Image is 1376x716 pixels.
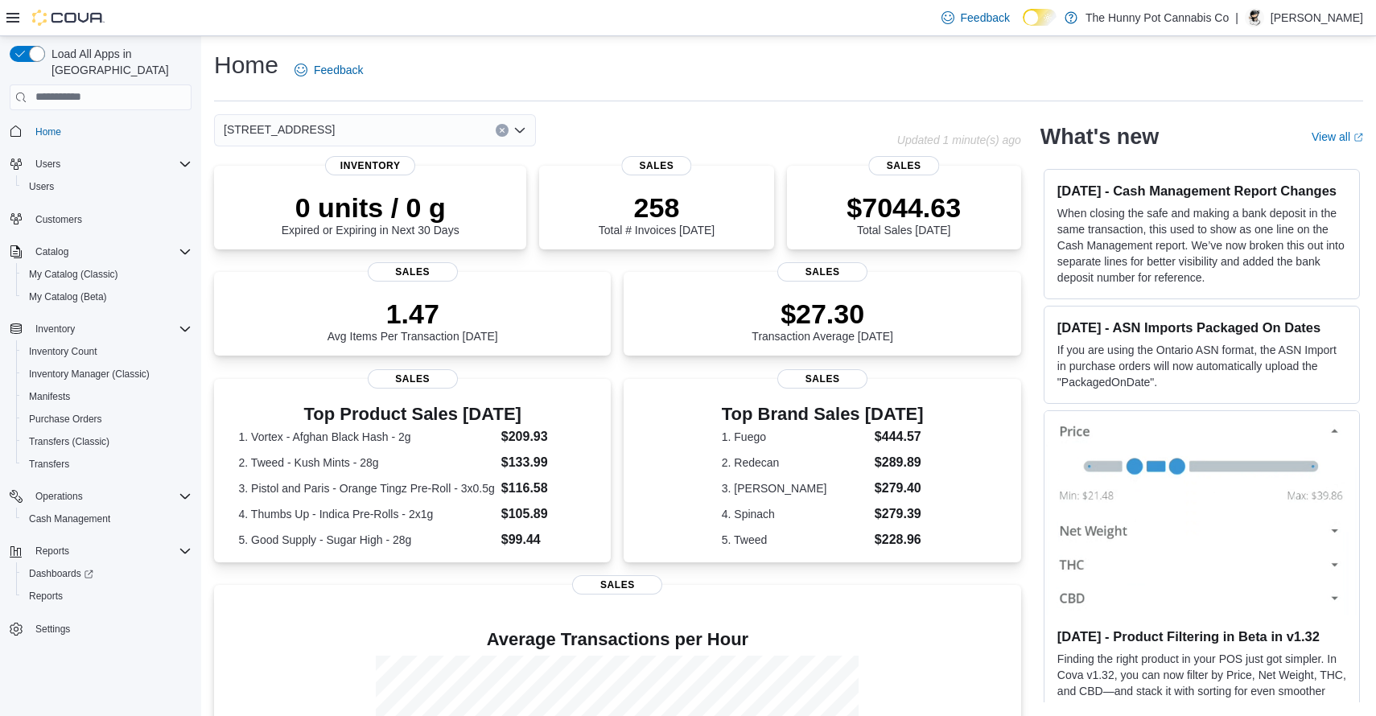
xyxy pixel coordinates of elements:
[29,435,109,448] span: Transfers (Classic)
[16,508,198,530] button: Cash Management
[1057,183,1346,199] h3: [DATE] - Cash Management Report Changes
[35,490,83,503] span: Operations
[29,541,192,561] span: Reports
[23,387,76,406] a: Manifests
[3,120,198,143] button: Home
[23,455,192,474] span: Transfers
[875,530,924,549] dd: $228.96
[23,342,104,361] a: Inventory Count
[1235,8,1238,27] p: |
[29,121,192,142] span: Home
[16,363,198,385] button: Inventory Manager (Classic)
[35,245,68,258] span: Catalog
[35,126,61,138] span: Home
[32,10,105,26] img: Cova
[23,432,116,451] a: Transfers (Classic)
[35,545,69,558] span: Reports
[3,241,198,263] button: Catalog
[23,564,192,583] span: Dashboards
[23,177,60,196] a: Users
[23,364,156,384] a: Inventory Manager (Classic)
[328,298,498,343] div: Avg Items Per Transaction [DATE]
[621,156,691,175] span: Sales
[501,479,587,498] dd: $116.58
[23,409,192,429] span: Purchase Orders
[23,287,113,307] a: My Catalog (Beta)
[23,455,76,474] a: Transfers
[29,368,150,381] span: Inventory Manager (Classic)
[16,175,198,198] button: Users
[314,62,363,78] span: Feedback
[239,480,495,496] dt: 3. Pistol and Paris - Orange Tingz Pre-Roll - 3x0.5g
[847,191,961,224] p: $7044.63
[1023,26,1024,27] span: Dark Mode
[875,504,924,524] dd: $279.39
[23,509,192,529] span: Cash Management
[29,619,76,639] a: Settings
[368,262,458,282] span: Sales
[288,54,369,86] a: Feedback
[599,191,715,224] p: 258
[29,209,192,229] span: Customers
[16,263,198,286] button: My Catalog (Classic)
[35,158,60,171] span: Users
[16,562,198,585] a: Dashboards
[23,564,100,583] a: Dashboards
[16,408,198,430] button: Purchase Orders
[875,427,924,446] dd: $444.57
[777,369,867,389] span: Sales
[325,156,415,175] span: Inventory
[35,323,75,335] span: Inventory
[29,458,69,471] span: Transfers
[3,485,198,508] button: Operations
[1040,124,1159,150] h2: What's new
[23,287,192,307] span: My Catalog (Beta)
[847,191,961,237] div: Total Sales [DATE]
[239,532,495,548] dt: 5. Good Supply - Sugar High - 28g
[239,506,495,522] dt: 4. Thumbs Up - Indica Pre-Rolls - 2x1g
[29,345,97,358] span: Inventory Count
[23,432,192,451] span: Transfers (Classic)
[29,567,93,580] span: Dashboards
[282,191,459,224] p: 0 units / 0 g
[29,268,118,281] span: My Catalog (Classic)
[16,453,198,475] button: Transfers
[239,455,495,471] dt: 2. Tweed - Kush Mints - 28g
[29,319,81,339] button: Inventory
[897,134,1021,146] p: Updated 1 minute(s) ago
[29,154,192,174] span: Users
[722,429,868,445] dt: 1. Fuego
[752,298,893,330] p: $27.30
[3,208,198,231] button: Customers
[29,619,192,639] span: Settings
[513,124,526,137] button: Open list of options
[722,532,868,548] dt: 5. Tweed
[239,429,495,445] dt: 1. Vortex - Afghan Black Hash - 2g
[23,586,192,606] span: Reports
[23,509,117,529] a: Cash Management
[328,298,498,330] p: 1.47
[16,430,198,453] button: Transfers (Classic)
[224,120,335,139] span: [STREET_ADDRESS]
[29,154,67,174] button: Users
[1086,8,1229,27] p: The Hunny Pot Cannabis Co
[214,49,278,81] h1: Home
[29,290,107,303] span: My Catalog (Beta)
[1023,9,1057,26] input: Dark Mode
[875,453,924,472] dd: $289.89
[572,575,662,595] span: Sales
[10,113,192,683] nav: Complex example
[1057,205,1346,286] p: When closing the safe and making a bank deposit in the same transaction, this used to show as one...
[23,586,69,606] a: Reports
[16,340,198,363] button: Inventory Count
[29,413,102,426] span: Purchase Orders
[23,409,109,429] a: Purchase Orders
[722,455,868,471] dt: 2. Redecan
[29,180,54,193] span: Users
[752,298,893,343] div: Transaction Average [DATE]
[239,405,587,424] h3: Top Product Sales [DATE]
[29,512,110,525] span: Cash Management
[35,623,70,636] span: Settings
[23,364,192,384] span: Inventory Manager (Classic)
[29,319,192,339] span: Inventory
